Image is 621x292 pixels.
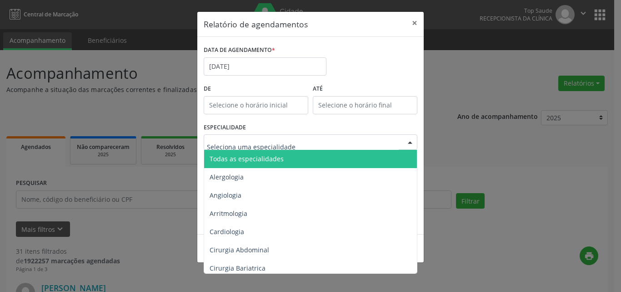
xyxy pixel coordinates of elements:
[313,82,417,96] label: ATÉ
[207,138,399,156] input: Seleciona uma especialidade
[210,227,244,236] span: Cardiologia
[210,191,241,200] span: Angiologia
[204,43,275,57] label: DATA DE AGENDAMENTO
[204,121,246,135] label: ESPECIALIDADE
[204,57,326,76] input: Selecione uma data ou intervalo
[210,264,265,272] span: Cirurgia Bariatrica
[210,209,247,218] span: Arritmologia
[204,96,308,114] input: Selecione o horário inicial
[406,12,424,34] button: Close
[204,18,308,30] h5: Relatório de agendamentos
[204,82,308,96] label: De
[210,246,269,254] span: Cirurgia Abdominal
[210,173,244,181] span: Alergologia
[313,96,417,114] input: Selecione o horário final
[210,154,284,163] span: Todas as especialidades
